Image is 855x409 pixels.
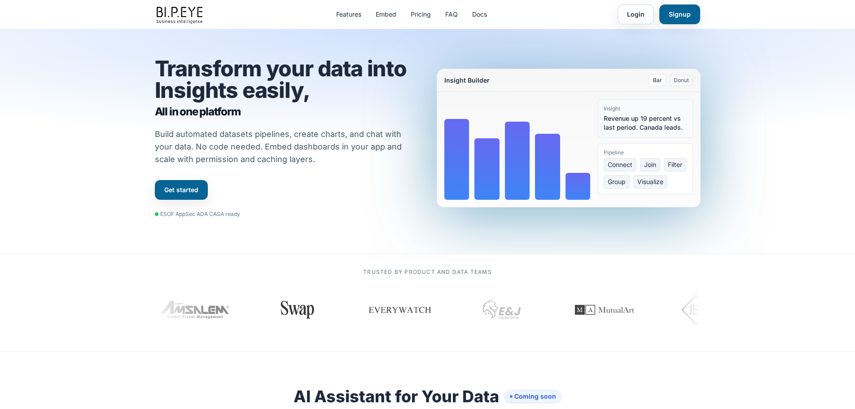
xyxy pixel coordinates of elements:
span: Group [604,175,630,189]
div: Pipeline [604,149,687,156]
span: All in one platform [155,105,419,119]
img: Swap [272,301,314,319]
img: MutualArt [560,287,640,332]
p: Trusted by product and data teams [155,268,701,276]
span: Filter [664,158,686,172]
a: Embed [376,10,396,19]
img: Everywatch [363,296,428,323]
a: FAQ [445,10,458,19]
span: Connect [604,158,636,172]
div: Insight [604,105,687,112]
a: Login [618,4,654,24]
a: Pricing [411,10,431,19]
img: IBI [677,292,728,328]
span: Coming soon [504,390,561,403]
span: Join [640,158,660,172]
span: Visualize [633,175,667,189]
img: Amsalem [155,301,226,319]
h2: AI Assistant for Your Data [294,387,561,405]
a: Docs [472,10,487,19]
img: EJ Capital [475,287,520,332]
a: Features [336,10,361,19]
a: Get started [155,180,208,200]
a: Signup [659,4,700,24]
div: Bar chart [444,99,591,200]
button: Bar [649,75,666,86]
button: Donut [670,75,693,86]
div: Insight Builder [444,76,490,85]
div: Revenue up 19 percent vs last period. Canada leads. [604,114,687,132]
p: Build automated datasets pipelines, create charts, and chat with your data. No code needed. Embed... [155,128,413,166]
div: ESOF AppSec ADA CASA ready [155,211,240,218]
h1: Transform your data into Insights easily, [155,58,419,119]
img: bipeye-logo [155,4,206,25]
